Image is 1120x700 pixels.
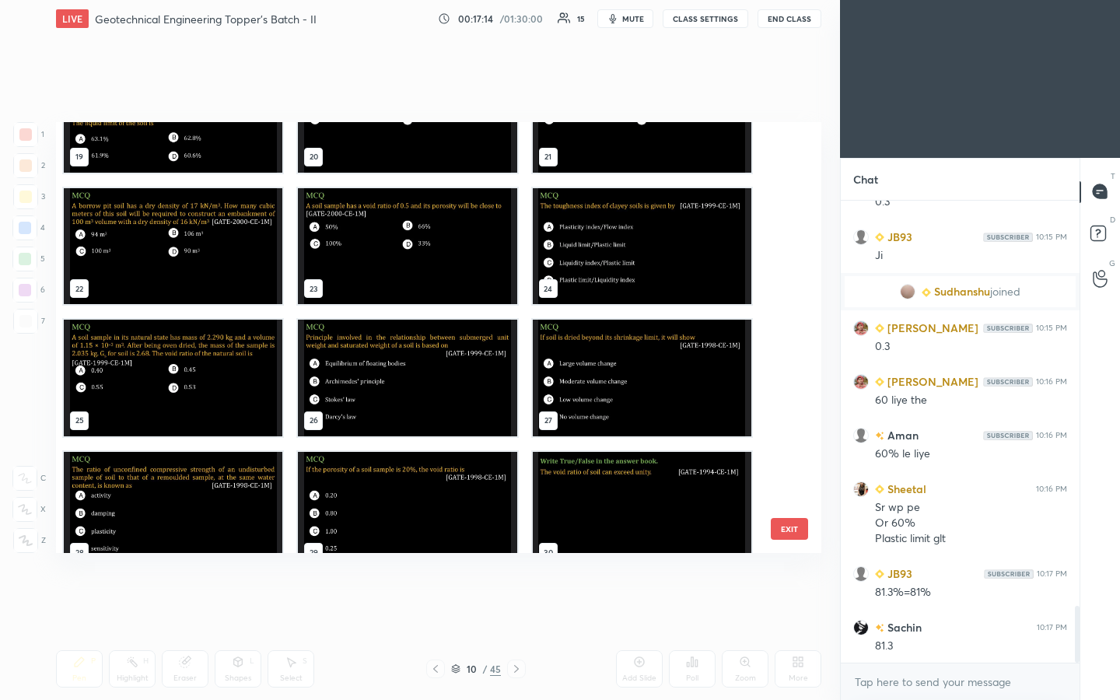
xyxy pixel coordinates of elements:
[875,194,1067,210] div: 0.3
[1036,323,1067,332] div: 10:15 PM
[663,9,748,28] button: CLASS SETTINGS
[12,215,45,240] div: 4
[983,323,1033,332] img: Yh7BfnbMxzoAAAAASUVORK5CYII=
[875,624,884,632] img: no-rating-badge.077c3623.svg
[1037,622,1067,632] div: 10:17 PM
[875,248,1067,264] div: Ji
[841,201,1080,663] div: grid
[758,9,821,28] button: End Class
[12,497,46,522] div: X
[1036,430,1067,439] div: 10:16 PM
[597,9,653,28] button: mute
[12,247,45,271] div: 5
[884,481,926,497] h6: Sheetal
[884,427,919,443] h6: Aman
[771,518,808,540] button: EXIT
[875,339,1067,355] div: 0.3
[875,569,884,579] img: Learner_Badge_beginner_1_8b307cf2a0.svg
[1037,569,1067,578] div: 10:17 PM
[56,9,89,28] div: LIVE
[875,585,1067,600] div: 81.3%=81%
[298,188,516,305] img: 1756571363R2ZXSB.pdf
[853,565,869,581] img: default.png
[56,122,794,553] div: grid
[853,373,869,389] img: 4e11f56fa1724d70ad8c9152e2792403.91952547_3
[983,430,1033,439] img: Yh7BfnbMxzoAAAAASUVORK5CYII=
[884,320,978,336] h6: [PERSON_NAME]
[853,320,869,335] img: 4e11f56fa1724d70ad8c9152e2792403.91952547_3
[853,481,869,496] img: 50f1d43cf0b644dfaac1230ba3a4bc7c.jpg
[875,500,1067,516] div: Sr wp pe
[884,229,912,245] h6: JB93
[853,619,869,635] img: e5119330083c48789a1bcaf555af1443.82931577_3
[900,284,915,299] img: 20b4e4d397ef45a984bd85cbfcedbd88.71743748_3
[13,184,45,209] div: 3
[853,427,869,443] img: default.png
[533,320,751,436] img: 1756571363R2ZXSB.pdf
[922,287,931,296] img: Learner_Badge_beginner_1_8b307cf2a0.svg
[875,485,884,494] img: Learner_Badge_beginner_1_8b307cf2a0.svg
[298,452,516,569] img: 1756571363R2ZXSB.pdf
[298,320,516,436] img: 1756571363R2ZXSB.pdf
[1110,214,1115,226] p: D
[875,393,1067,408] div: 60 liye the
[983,376,1033,386] img: Yh7BfnbMxzoAAAAASUVORK5CYII=
[875,432,884,440] img: no-rating-badge.077c3623.svg
[533,188,751,305] img: 1756571363R2ZXSB.pdf
[875,639,1067,654] div: 81.3
[533,452,751,569] img: 1756571363R2ZXSB.pdf
[1036,232,1067,241] div: 10:15 PM
[1036,376,1067,386] div: 10:16 PM
[875,324,884,333] img: Learner_Badge_beginner_1_8b307cf2a0.svg
[990,285,1020,298] span: joined
[1036,484,1067,493] div: 10:16 PM
[13,309,45,334] div: 7
[13,122,44,147] div: 1
[64,188,282,305] img: 1756571363R2ZXSB.pdf
[12,278,45,303] div: 6
[12,466,46,491] div: C
[1111,170,1115,182] p: T
[482,664,487,674] div: /
[934,285,990,298] span: Sudhanshu
[13,153,45,178] div: 2
[490,662,501,676] div: 45
[884,565,912,582] h6: JB93
[64,452,282,569] img: 1756571363R2ZXSB.pdf
[853,229,869,244] img: default.png
[875,446,1067,462] div: 60% le liye
[13,528,46,553] div: Z
[841,159,891,200] p: Chat
[875,531,1067,547] div: Plastic limit glt
[884,373,978,390] h6: [PERSON_NAME]
[875,377,884,387] img: Learner_Badge_beginner_1_8b307cf2a0.svg
[875,516,1067,531] div: Or 60%
[984,569,1034,578] img: Yh7BfnbMxzoAAAAASUVORK5CYII=
[875,233,884,242] img: Learner_Badge_beginner_1_8b307cf2a0.svg
[577,15,585,23] div: 15
[884,619,922,635] h6: Sachin
[95,12,317,26] h4: Geotechnical Engineering Topper's Batch - II
[1109,257,1115,269] p: G
[64,320,282,436] img: 1756571363R2ZXSB.pdf
[464,664,479,674] div: 10
[983,232,1033,241] img: Yh7BfnbMxzoAAAAASUVORK5CYII=
[622,13,644,24] span: mute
